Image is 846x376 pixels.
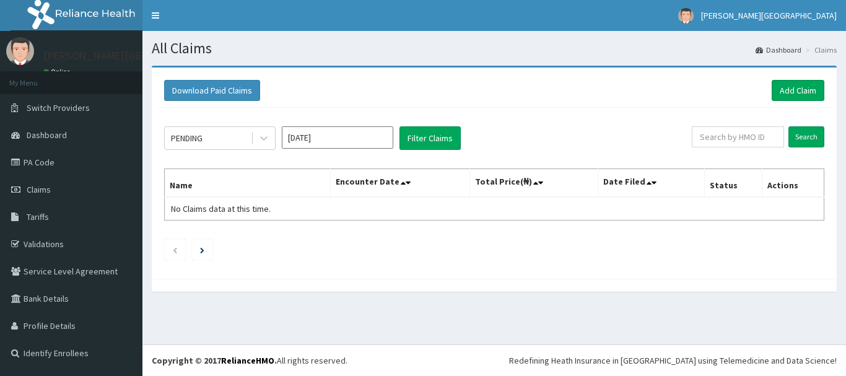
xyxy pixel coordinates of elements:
[678,8,694,24] img: User Image
[221,355,274,366] a: RelianceHMO
[509,354,837,367] div: Redefining Heath Insurance in [GEOGRAPHIC_DATA] using Telemedicine and Data Science!
[469,169,598,198] th: Total Price(₦)
[43,50,227,61] p: [PERSON_NAME][GEOGRAPHIC_DATA]
[27,211,49,222] span: Tariffs
[282,126,393,149] input: Select Month and Year
[331,169,469,198] th: Encounter Date
[399,126,461,150] button: Filter Claims
[165,169,331,198] th: Name
[598,169,705,198] th: Date Filed
[762,169,824,198] th: Actions
[27,129,67,141] span: Dashboard
[692,126,784,147] input: Search by HMO ID
[200,244,204,255] a: Next page
[152,355,277,366] strong: Copyright © 2017 .
[171,203,271,214] span: No Claims data at this time.
[164,80,260,101] button: Download Paid Claims
[27,102,90,113] span: Switch Providers
[142,344,846,376] footer: All rights reserved.
[803,45,837,55] li: Claims
[172,244,178,255] a: Previous page
[6,37,34,65] img: User Image
[772,80,824,101] a: Add Claim
[788,126,824,147] input: Search
[701,10,837,21] span: [PERSON_NAME][GEOGRAPHIC_DATA]
[705,169,762,198] th: Status
[27,184,51,195] span: Claims
[756,45,801,55] a: Dashboard
[171,132,203,144] div: PENDING
[43,68,73,76] a: Online
[152,40,837,56] h1: All Claims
